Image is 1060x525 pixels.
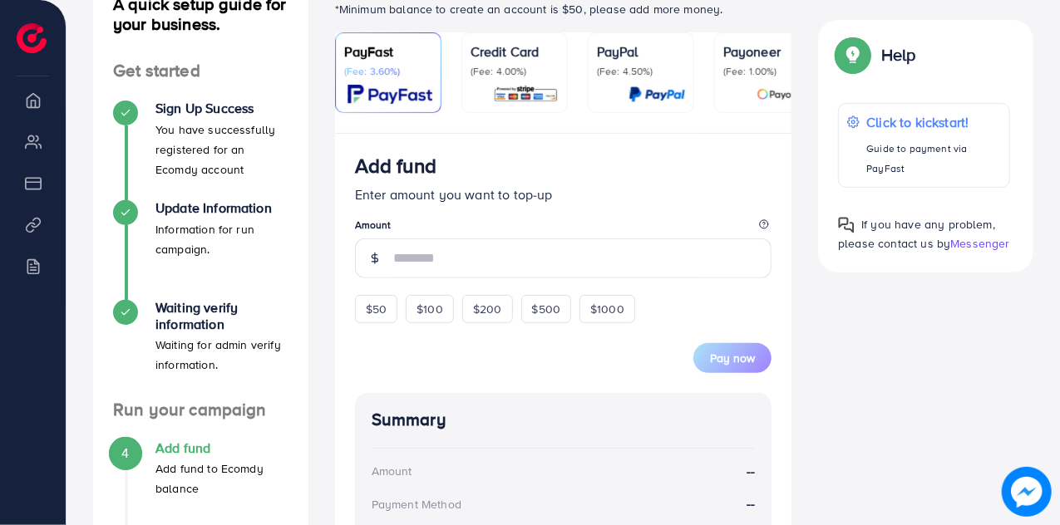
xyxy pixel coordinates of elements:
[471,65,559,78] p: (Fee: 4.00%)
[532,301,561,317] span: $500
[155,335,288,375] p: Waiting for admin verify information.
[155,440,288,456] h4: Add fund
[155,219,288,259] p: Information for run campaign.
[723,65,811,78] p: (Fee: 1.00%)
[597,65,685,78] p: (Fee: 4.50%)
[372,410,756,430] h4: Summary
[93,300,308,400] li: Waiting verify information
[155,459,288,498] p: Add fund to Ecomdy balance
[866,112,1001,132] p: Click to kickstart!
[838,40,868,70] img: Popup guide
[866,139,1001,179] p: Guide to payment via PayFast
[93,200,308,300] li: Update Information
[372,463,412,479] div: Amount
[838,217,855,233] img: Popup guide
[344,42,432,61] p: PayFast
[747,462,755,481] strong: --
[950,235,1009,252] span: Messenger
[473,301,502,317] span: $200
[344,65,432,78] p: (Fee: 3.60%)
[757,85,811,104] img: card
[590,301,624,317] span: $1000
[693,343,772,373] button: Pay now
[366,301,387,317] span: $50
[93,400,308,420] h4: Run your campaign
[93,101,308,200] li: Sign Up Success
[629,85,685,104] img: card
[155,300,288,331] h4: Waiting verify information
[417,301,443,317] span: $100
[881,45,916,65] p: Help
[723,42,811,61] p: Payoneer
[372,496,461,513] div: Payment Method
[1002,467,1051,516] img: image
[747,494,755,513] strong: --
[493,85,559,104] img: card
[355,218,772,238] legend: Amount
[155,120,288,179] p: You have successfully registered for an Ecomdy account
[121,444,129,463] span: 4
[17,23,47,53] img: logo
[471,42,559,61] p: Credit Card
[355,184,772,204] p: Enter amount you want to top-up
[348,85,432,104] img: card
[838,216,995,252] span: If you have any problem, please contact us by
[355,154,436,178] h3: Add fund
[597,42,685,61] p: PayPal
[155,200,288,216] h4: Update Information
[155,101,288,116] h4: Sign Up Success
[93,61,308,81] h4: Get started
[710,350,755,366] span: Pay now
